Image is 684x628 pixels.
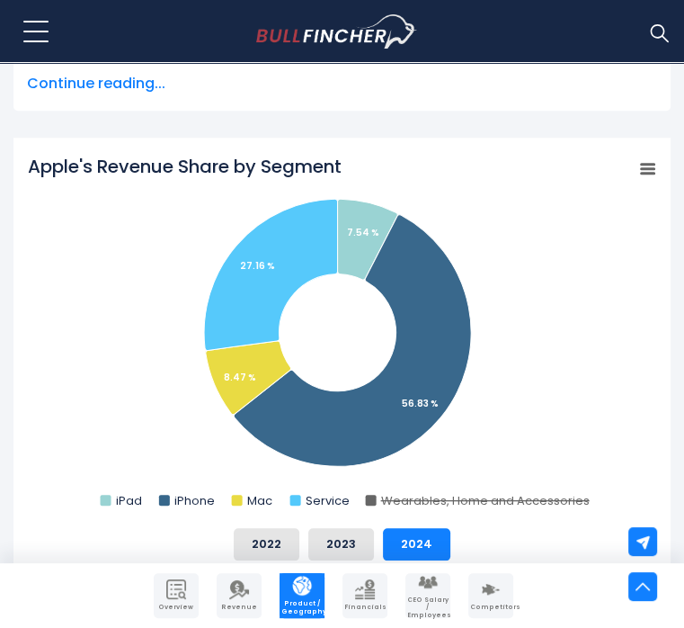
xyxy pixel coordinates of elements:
button: 2022 [234,528,299,561]
tspan: 8.47 % [224,371,256,384]
tspan: 7.54 % [347,226,379,239]
tspan: 56.83 % [402,397,439,410]
tspan: 27.16 % [240,259,275,273]
a: Company Competitors [468,573,513,618]
span: Continue reading... [27,73,657,94]
span: Product / Geography [281,600,323,615]
a: Go to homepage [256,14,449,49]
text: Mac [247,492,272,509]
text: Service [306,492,350,509]
svg: Apple's Revenue Share by Segment [27,154,657,514]
text: iPhone [174,492,215,509]
a: Company Financials [342,573,387,618]
button: 2024 [383,528,450,561]
tspan: Apple's Revenue Share by Segment [28,154,342,179]
img: Bullfincher logo [256,14,417,49]
span: Competitors [470,604,511,611]
a: Company Product/Geography [280,573,324,618]
span: Revenue [218,604,260,611]
span: CEO Salary / Employees [407,597,449,619]
a: Company Employees [405,573,450,618]
text: iPad [116,492,142,509]
a: Company Overview [154,573,199,618]
span: Overview [155,604,197,611]
span: Financials [344,604,386,611]
button: 2023 [308,528,374,561]
a: Company Revenue [217,573,262,618]
text: Wearables, Home and Accessories [381,492,590,509]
